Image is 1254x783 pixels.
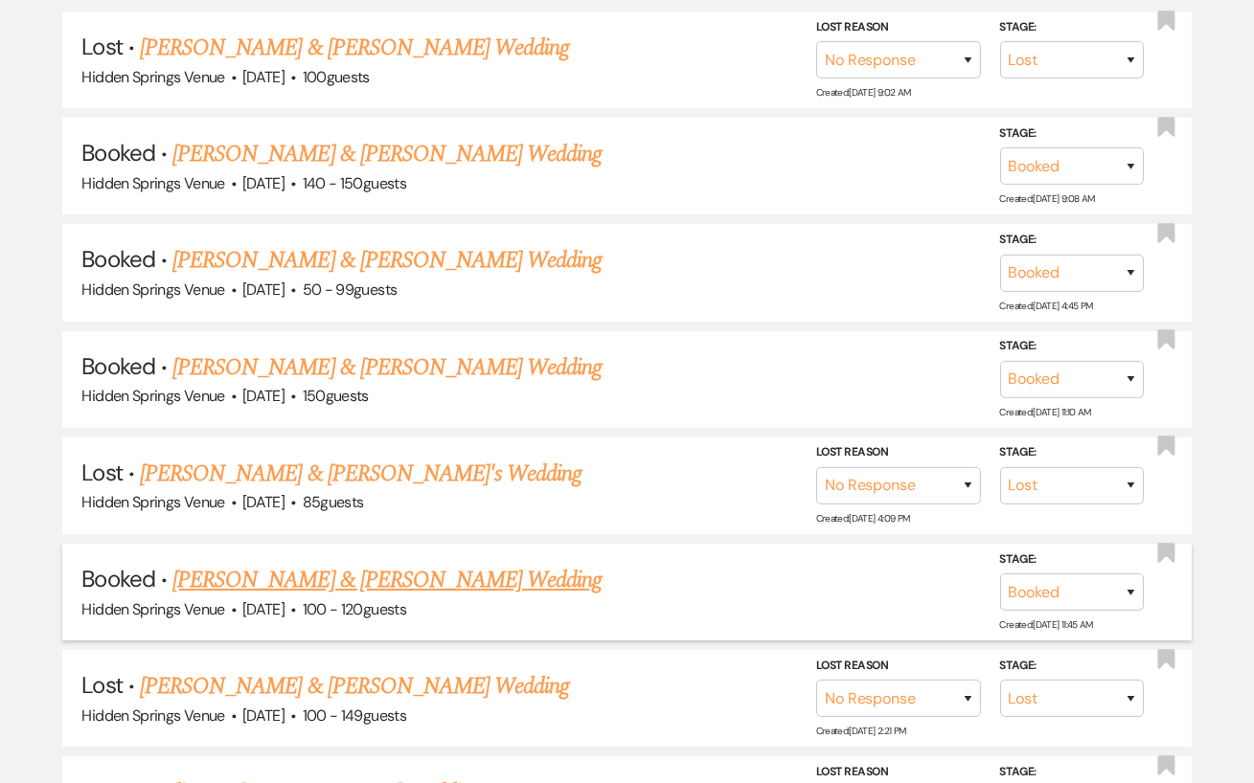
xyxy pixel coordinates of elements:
[140,31,569,65] a: [PERSON_NAME] & [PERSON_NAME] Wedding
[81,67,224,87] span: Hidden Springs Venue
[303,280,398,300] span: 50 - 99 guests
[816,86,911,99] span: Created: [DATE] 9:02 AM
[81,351,154,381] span: Booked
[81,32,122,61] span: Lost
[1000,656,1144,677] label: Stage:
[303,173,406,193] span: 140 - 150 guests
[242,705,285,726] span: [DATE]
[816,17,981,38] label: Lost Reason
[1000,299,1093,311] span: Created: [DATE] 4:45 PM
[81,386,224,406] span: Hidden Springs Venue
[816,725,906,737] span: Created: [DATE] 2:21 PM
[816,442,981,463] label: Lost Reason
[1000,618,1093,631] span: Created: [DATE] 11:45 AM
[172,563,602,597] a: [PERSON_NAME] & [PERSON_NAME] Wedding
[1000,548,1144,570] label: Stage:
[81,458,122,487] span: Lost
[242,386,285,406] span: [DATE]
[1000,442,1144,463] label: Stage:
[81,705,224,726] span: Hidden Springs Venue
[242,173,285,193] span: [DATE]
[303,386,369,406] span: 150 guests
[1000,762,1144,783] label: Stage:
[1000,406,1091,418] span: Created: [DATE] 11:10 AM
[81,280,224,300] span: Hidden Springs Venue
[1000,123,1144,145] label: Stage:
[81,244,154,274] span: Booked
[1000,17,1144,38] label: Stage:
[242,492,285,512] span: [DATE]
[172,243,602,278] a: [PERSON_NAME] & [PERSON_NAME] Wedding
[81,492,224,512] span: Hidden Springs Venue
[1000,230,1144,251] label: Stage:
[242,599,285,619] span: [DATE]
[140,669,569,704] a: [PERSON_NAME] & [PERSON_NAME] Wedding
[303,705,406,726] span: 100 - 149 guests
[140,457,582,491] a: [PERSON_NAME] & [PERSON_NAME]'s Wedding
[303,492,364,512] span: 85 guests
[81,599,224,619] span: Hidden Springs Venue
[81,173,224,193] span: Hidden Springs Venue
[303,599,406,619] span: 100 - 120 guests
[172,137,602,171] a: [PERSON_NAME] & [PERSON_NAME] Wedding
[816,512,910,525] span: Created: [DATE] 4:09 PM
[303,67,370,87] span: 100 guests
[242,67,285,87] span: [DATE]
[81,138,154,168] span: Booked
[81,670,122,700] span: Lost
[172,350,602,385] a: [PERSON_NAME] & [PERSON_NAME] Wedding
[1000,192,1095,205] span: Created: [DATE] 9:08 AM
[81,564,154,593] span: Booked
[242,280,285,300] span: [DATE]
[816,762,981,783] label: Lost Reason
[1000,336,1144,357] label: Stage:
[816,656,981,677] label: Lost Reason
